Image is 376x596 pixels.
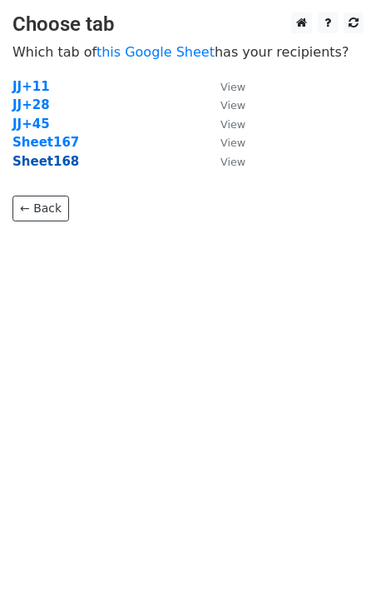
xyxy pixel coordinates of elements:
[220,81,245,93] small: View
[12,43,364,61] p: Which tab of has your recipients?
[204,117,245,132] a: View
[12,97,50,112] a: JJ+28
[204,154,245,169] a: View
[12,12,364,37] h3: Choose tab
[12,135,79,150] a: Sheet167
[220,156,245,168] small: View
[12,154,79,169] a: Sheet168
[204,97,245,112] a: View
[293,516,376,596] iframe: Chat Widget
[12,79,50,94] a: JJ+11
[12,196,69,221] a: ← Back
[12,117,50,132] a: JJ+45
[204,135,245,150] a: View
[220,99,245,112] small: View
[96,44,215,60] a: this Google Sheet
[220,118,245,131] small: View
[204,79,245,94] a: View
[220,137,245,149] small: View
